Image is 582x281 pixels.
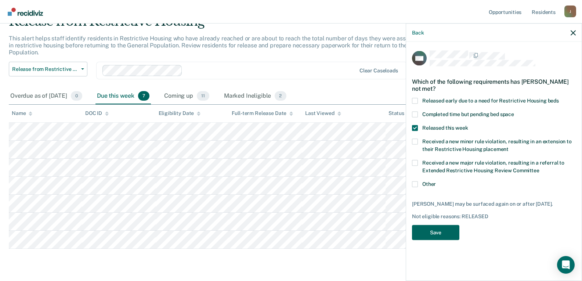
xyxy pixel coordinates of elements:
div: Name [12,110,32,116]
span: 7 [138,91,149,101]
span: Release from Restrictive Housing [12,66,78,72]
div: Not eligible reasons: RELEASED [412,213,576,219]
span: Released early due to a need for Restrictive Housing beds [422,97,559,103]
div: Status [388,110,411,116]
div: Due this week [95,88,151,104]
span: Completed time but pending bed space [422,111,514,117]
div: Which of the following requirements has [PERSON_NAME] not met? [412,72,576,98]
p: This alert helps staff identify residents in Restrictive Housing who have already reached or are ... [9,35,444,56]
div: Overdue as of [DATE] [9,88,84,104]
div: Marked Ineligible [223,88,288,104]
button: Profile dropdown button [564,6,576,17]
span: Other [422,181,436,187]
div: Eligibility Date [159,110,201,116]
span: 11 [197,91,209,101]
button: Save [412,225,459,240]
div: Last Viewed [305,110,341,116]
div: [PERSON_NAME] may be surfaced again on or after [DATE]. [412,201,576,207]
button: Back [412,29,424,36]
div: J [564,6,576,17]
div: Release from Restrictive Housing [9,14,445,35]
span: Released this week [422,125,468,130]
span: 0 [71,91,82,101]
span: 2 [275,91,286,101]
div: DOC ID [85,110,109,116]
div: Clear caseloads [359,68,398,74]
img: Recidiviz [8,8,43,16]
span: Received a new major rule violation, resulting in a referral to Extended Restrictive Housing Revi... [422,159,564,173]
span: Received a new minor rule violation, resulting in an extension to their Restrictive Housing place... [422,138,572,152]
div: Full-term Release Date [232,110,293,116]
div: Open Intercom Messenger [557,256,575,274]
div: Coming up [163,88,211,104]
